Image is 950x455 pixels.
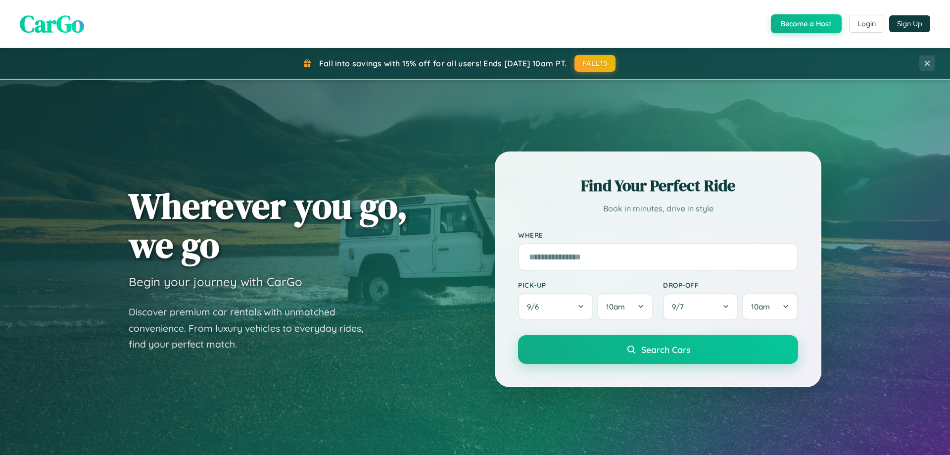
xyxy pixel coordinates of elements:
[771,14,842,33] button: Become a Host
[663,281,798,289] label: Drop-off
[574,55,616,72] button: FALL15
[597,293,653,320] button: 10am
[129,186,408,264] h1: Wherever you go, we go
[129,274,302,289] h3: Begin your journey with CarGo
[518,202,798,216] p: Book in minutes, drive in style
[849,15,884,33] button: Login
[319,58,567,68] span: Fall into savings with 15% off for all users! Ends [DATE] 10am PT.
[129,304,376,353] p: Discover premium car rentals with unmatched convenience. From luxury vehicles to everyday rides, ...
[641,344,690,355] span: Search Cars
[527,302,544,311] span: 9 / 6
[20,7,84,40] span: CarGo
[518,231,798,239] label: Where
[663,293,738,320] button: 9/7
[518,335,798,364] button: Search Cars
[751,302,770,311] span: 10am
[606,302,625,311] span: 10am
[742,293,798,320] button: 10am
[518,175,798,197] h2: Find Your Perfect Ride
[518,293,593,320] button: 9/6
[672,302,689,311] span: 9 / 7
[889,15,930,32] button: Sign Up
[518,281,653,289] label: Pick-up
